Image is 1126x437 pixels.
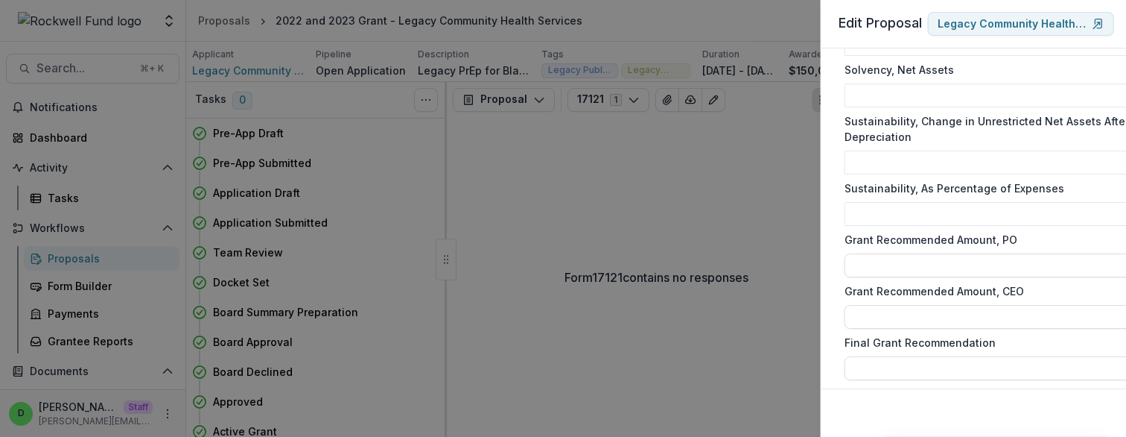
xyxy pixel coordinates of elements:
a: Legacy Community Health Services, Inc. [928,12,1114,36]
span: Edit Proposal [839,15,922,31]
p: Legacy Community Health Services, Inc. [938,18,1087,31]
